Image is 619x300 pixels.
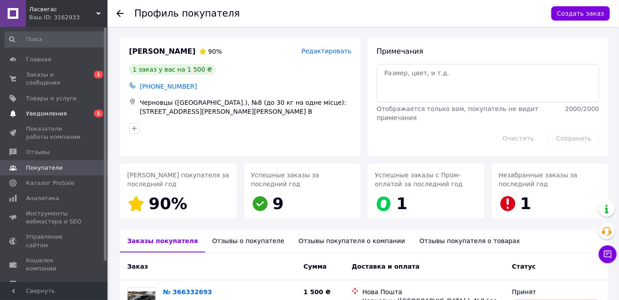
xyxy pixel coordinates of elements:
[413,229,528,253] div: Отзывы покупателя о товарах
[129,64,216,75] div: 1 заказ у вас на 1 500 ₴
[26,94,77,103] span: Товары и услуги
[520,194,532,213] span: 1
[4,31,106,47] input: Поиск
[208,48,222,55] span: 90%
[163,288,212,296] a: № 366332693
[127,263,148,270] span: Заказ
[140,83,197,90] span: [PHONE_NUMBER]
[375,171,463,188] span: Успешные заказы с Пром-оплатой за последний год
[94,110,103,117] span: 1
[377,47,423,56] span: Примечания
[116,9,124,18] div: Вернуться назад
[26,110,67,118] span: Уведомления
[26,210,83,226] span: Инструменты вебмастера и SEO
[26,280,49,288] span: Маркет
[29,13,107,21] div: Ваш ID: 3162933
[304,288,331,296] span: 1 500 ₴
[94,71,103,78] span: 1
[512,263,536,270] span: Статус
[26,71,83,87] span: Заказы и сообщения
[26,233,83,249] span: Управление сайтом
[251,171,319,188] span: Успешные заказы за последний год
[551,6,610,21] button: Создать заказ
[301,47,352,55] span: Редактировать
[352,263,420,270] span: Доставка и оплата
[565,105,599,112] span: 2000 / 2000
[26,179,74,187] span: Каталог ProSale
[134,8,240,19] h1: Профиль покупателя
[26,148,50,156] span: Отзывы
[362,287,505,296] div: Нова Пошта
[26,257,83,273] span: Кошелек компании
[205,229,292,253] div: Отзывы о покупателе
[120,229,205,253] div: Заказы покупателя
[377,105,538,121] span: Отображается только вам, покупатель не видит примечания
[129,47,196,57] span: [PERSON_NAME]
[26,164,63,172] span: Покупатели
[26,56,51,64] span: Главная
[292,229,413,253] div: Отзывы покупателя о компании
[304,263,327,270] span: Сумма
[149,194,187,213] span: 90%
[138,96,353,118] div: Черновцы ([GEOGRAPHIC_DATA].), №8 (до 30 кг на одне місце): [STREET_ADDRESS][PERSON_NAME][PERSON_...
[26,194,59,202] span: Аналитика
[26,125,83,141] span: Показатели работы компании
[499,171,578,188] span: Незабранные заказы за последний год
[273,194,284,213] span: 9
[127,171,229,188] span: [PERSON_NAME] покупателя за последний год
[599,245,617,263] button: Чат с покупателем
[512,287,601,296] div: Принят
[396,194,408,213] span: 1
[29,5,96,13] span: Ласвегас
